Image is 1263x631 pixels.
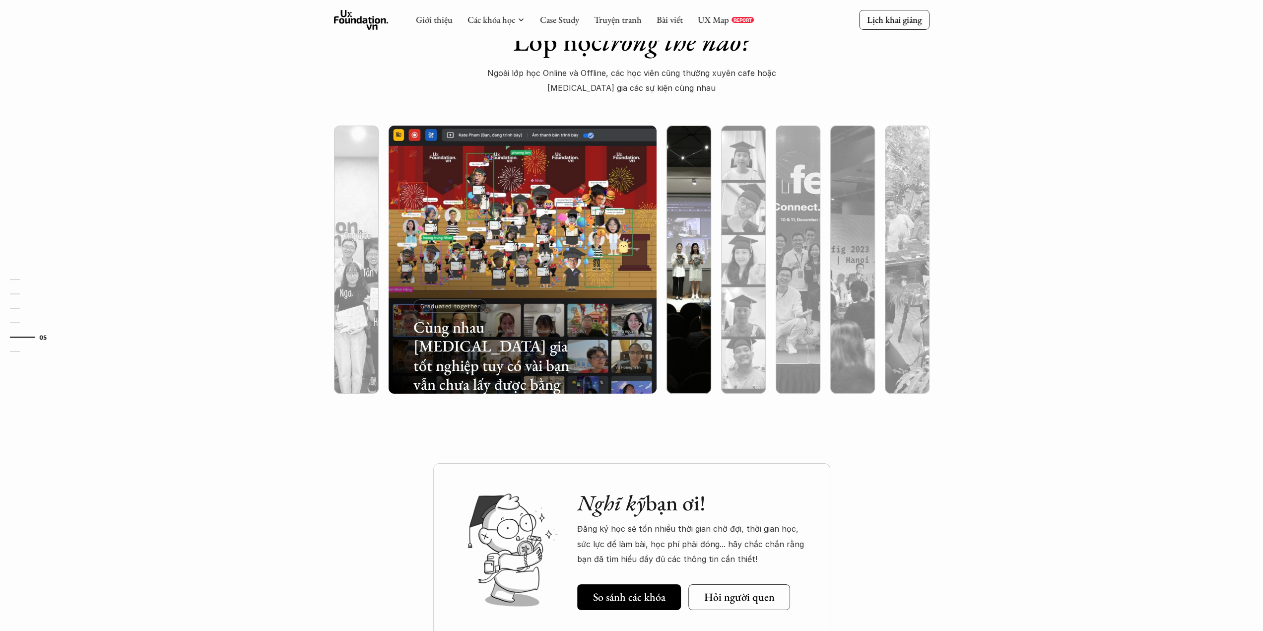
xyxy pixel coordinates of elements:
a: Bài viết [657,14,683,25]
a: REPORT [731,17,754,23]
a: Hỏi người quen [688,584,790,610]
h5: Hỏi người quen [704,591,775,604]
a: Case Study [540,14,579,25]
a: Giới thiệu [416,14,453,25]
p: Đăng ký học sẽ tốn nhiều thời gian chờ đợi, thời gian học, sức lực để làm bài, học phí phải đóng.... [577,521,810,566]
p: Graduated together [420,302,480,309]
a: 05 [10,331,57,343]
h5: So sánh các khóa [593,591,665,604]
a: Truyện tranh [594,14,642,25]
a: Các khóa học [467,14,515,25]
h1: Lớp học [459,25,805,58]
h3: Cùng nhau [MEDICAL_DATA] gia tốt nghiệp tuy có vài bạn vẫn chưa lấy được bằng [413,318,573,394]
em: Nghĩ kỹ [577,489,646,517]
a: Lịch khai giảng [859,10,930,29]
a: So sánh các khóa [577,584,681,610]
em: trông thế nào? [602,24,750,59]
p: REPORT [733,17,752,23]
p: Lịch khai giảng [867,14,922,25]
strong: 05 [39,334,47,341]
p: Ngoài lớp học Online và Offline, các học viên cũng thường xuyên cafe hoặc [MEDICAL_DATA] gia các ... [481,66,783,96]
a: UX Map [698,14,729,25]
h2: bạn ơi! [577,490,810,516]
